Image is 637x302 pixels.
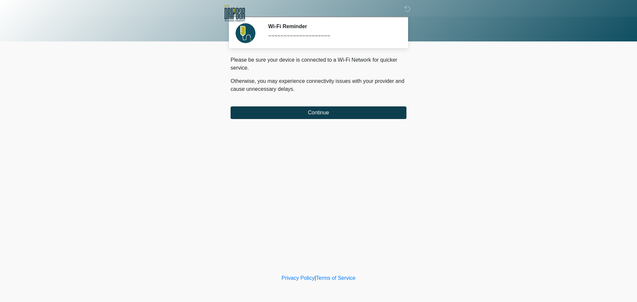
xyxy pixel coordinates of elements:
img: Agent Avatar [236,23,255,43]
button: Continue [231,106,406,119]
img: The DRIPBaR Lee's Summit Logo [224,5,245,22]
p: Otherwise, you may experience connectivity issues with your provider and cause unnecessary delays [231,77,406,93]
a: | [315,275,316,281]
span: . [293,86,295,92]
a: Privacy Policy [282,275,315,281]
p: Please be sure your device is connected to a Wi-Fi Network for quicker service. [231,56,406,72]
div: ~~~~~~~~~~~~~~~~~~~~ [268,32,396,40]
a: Terms of Service [316,275,355,281]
